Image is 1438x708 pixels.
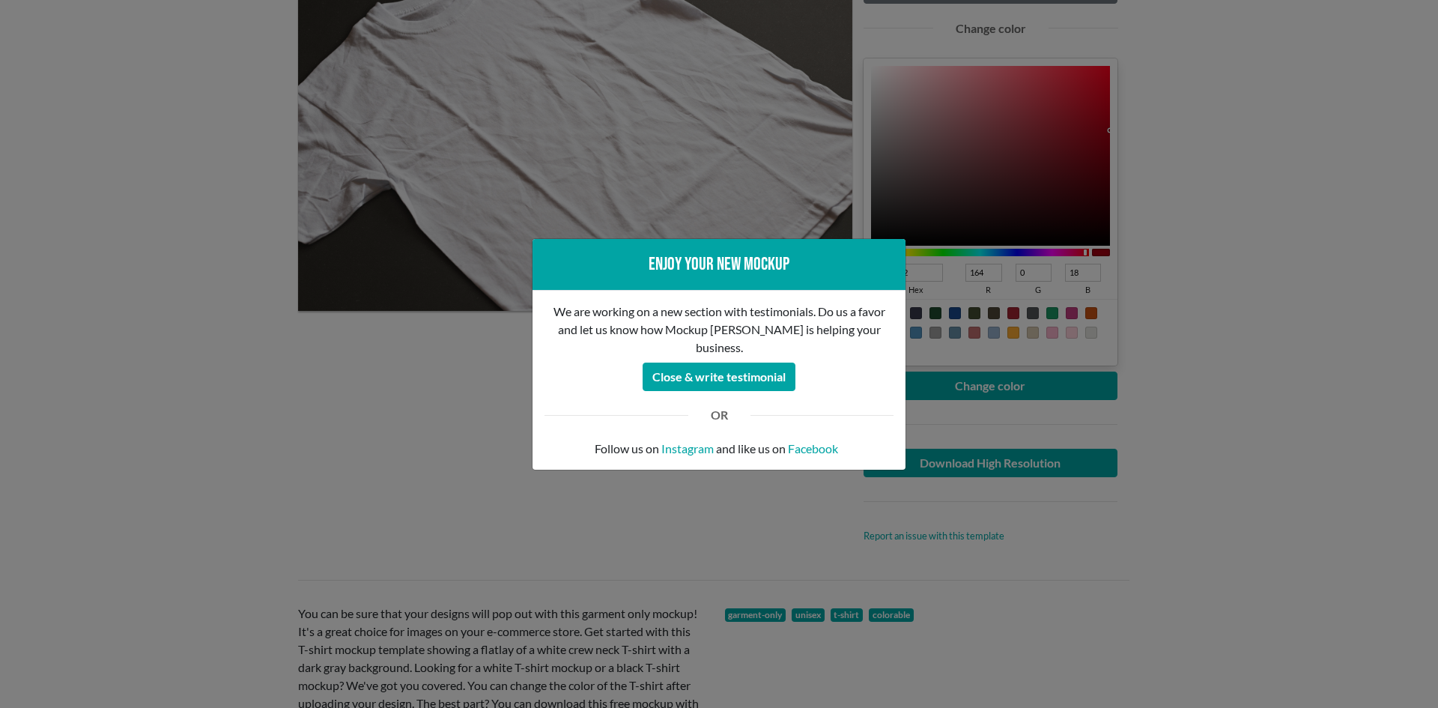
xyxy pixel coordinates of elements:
a: Facebook [788,440,838,458]
a: Instagram [661,440,714,458]
button: Close & write testimonial [643,363,795,391]
p: Follow us on and like us on [544,440,894,458]
p: We are working on a new section with testimonials. Do us a favor and let us know how Mockup [PERS... [544,303,894,357]
a: Close & write testimonial [643,365,795,379]
div: OR [700,406,739,424]
div: Enjoy your new mockup [544,251,894,278]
